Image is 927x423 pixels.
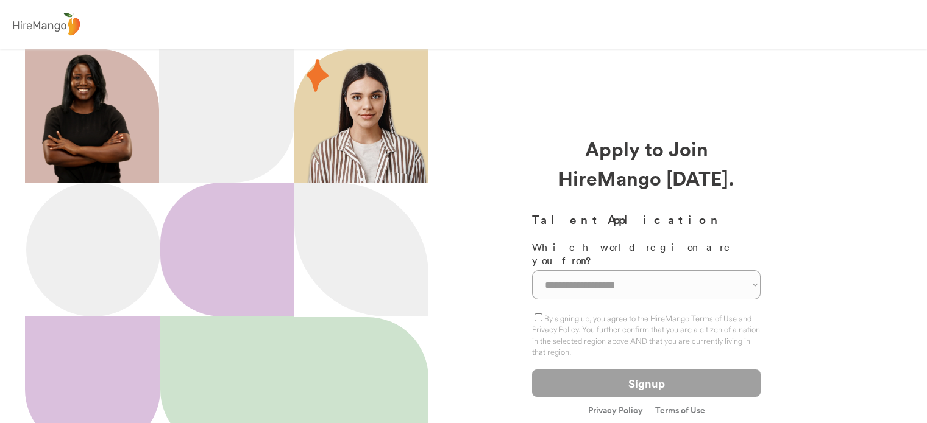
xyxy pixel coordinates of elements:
h3: Talent Application [532,211,761,228]
img: logo%20-%20hiremango%20gray.png [9,10,83,39]
label: By signing up, you agree to the HireMango Terms of Use and Privacy Policy. You further confirm th... [532,313,760,357]
button: Signup [532,369,761,397]
a: Privacy Policy [588,406,643,416]
a: Terms of Use [655,406,705,414]
img: 200x220.png [27,49,146,183]
img: 29 [307,59,329,92]
div: Apply to Join HireMango [DATE]. [532,134,761,192]
div: Which world region are you from? [532,240,761,268]
img: Ellipse%2012 [26,183,160,316]
img: hispanic%20woman.png [307,61,428,183]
